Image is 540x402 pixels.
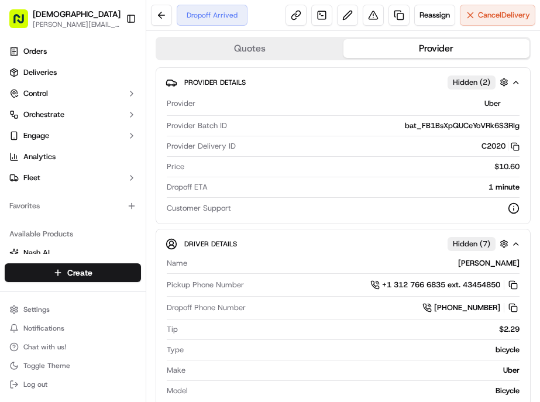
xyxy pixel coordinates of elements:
button: Nash AI [5,243,141,262]
button: Reassign [414,5,455,26]
div: Favorites [5,197,141,215]
button: Hidden (7) [448,236,511,251]
span: Log out [23,380,47,389]
button: Driver DetailsHidden (7) [166,234,521,253]
span: Chat with us! [23,342,66,352]
a: [PHONE_NUMBER] [422,301,520,314]
button: Quotes [157,39,343,58]
span: Settings [23,305,50,314]
button: Engage [5,126,141,145]
button: Settings [5,301,141,318]
span: Driver Details [184,239,237,249]
span: Customer Support [167,203,231,214]
span: Model [167,386,188,396]
span: Analytics [23,152,56,162]
span: Fleet [23,173,40,183]
button: Log out [5,376,141,393]
span: Engage [23,130,49,141]
span: Orchestrate [23,109,64,120]
button: Chat with us! [5,339,141,355]
span: Provider Batch ID [167,121,227,131]
span: Price [167,162,184,172]
span: Toggle Theme [23,361,70,370]
span: Notifications [23,324,64,333]
span: Reassign [419,10,450,20]
div: Bicycle [192,386,520,396]
button: [PERSON_NAME][EMAIL_ADDRESS][DOMAIN_NAME] [33,20,121,29]
a: Deliveries [5,63,141,82]
div: [PERSON_NAME] [192,258,520,269]
span: Create [67,267,92,279]
span: [PHONE_NUMBER] [434,303,500,313]
button: Orchestrate [5,105,141,124]
button: [DEMOGRAPHIC_DATA] [33,8,121,20]
span: Orders [23,46,47,57]
span: Uber [484,98,501,109]
span: $10.60 [494,162,520,172]
button: Provider DetailsHidden (2) [166,73,521,92]
a: Nash AI [9,248,136,258]
div: Available Products [5,225,141,243]
span: bat_FB1BsXpQUCeYoVRk6S3RIg [405,121,520,131]
span: Hidden ( 2 ) [453,77,490,88]
span: Pickup Phone Number [167,280,244,290]
a: Orders [5,42,141,61]
button: Hidden (2) [448,75,511,90]
span: +1 312 766 6835 ext. 43454850 [382,280,500,290]
span: Hidden ( 7 ) [453,239,490,249]
a: +1 312 766 6835 ext. 43454850 [370,279,520,291]
span: Cancel Delivery [478,10,530,20]
span: Name [167,258,187,269]
span: Dropoff Phone Number [167,303,246,313]
span: Tip [167,324,178,335]
span: Make [167,365,185,376]
span: Dropoff ETA [167,182,208,193]
button: Control [5,84,141,103]
span: Control [23,88,48,99]
span: Deliveries [23,67,57,78]
span: Provider [167,98,195,109]
button: Create [5,263,141,282]
button: C2020 [481,141,520,152]
button: [DEMOGRAPHIC_DATA][PERSON_NAME][EMAIL_ADDRESS][DOMAIN_NAME] [5,5,121,33]
div: 1 minute [212,182,520,193]
button: Notifications [5,320,141,336]
span: Provider Details [184,78,246,87]
span: Provider Delivery ID [167,141,236,152]
button: Fleet [5,169,141,187]
span: Type [167,345,184,355]
button: Toggle Theme [5,358,141,374]
div: Uber [190,365,520,376]
button: Provider [343,39,530,58]
button: CancelDelivery [460,5,535,26]
a: Analytics [5,147,141,166]
div: bicycle [188,345,520,355]
span: Nash AI [23,248,50,258]
div: $2.29 [183,324,520,335]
